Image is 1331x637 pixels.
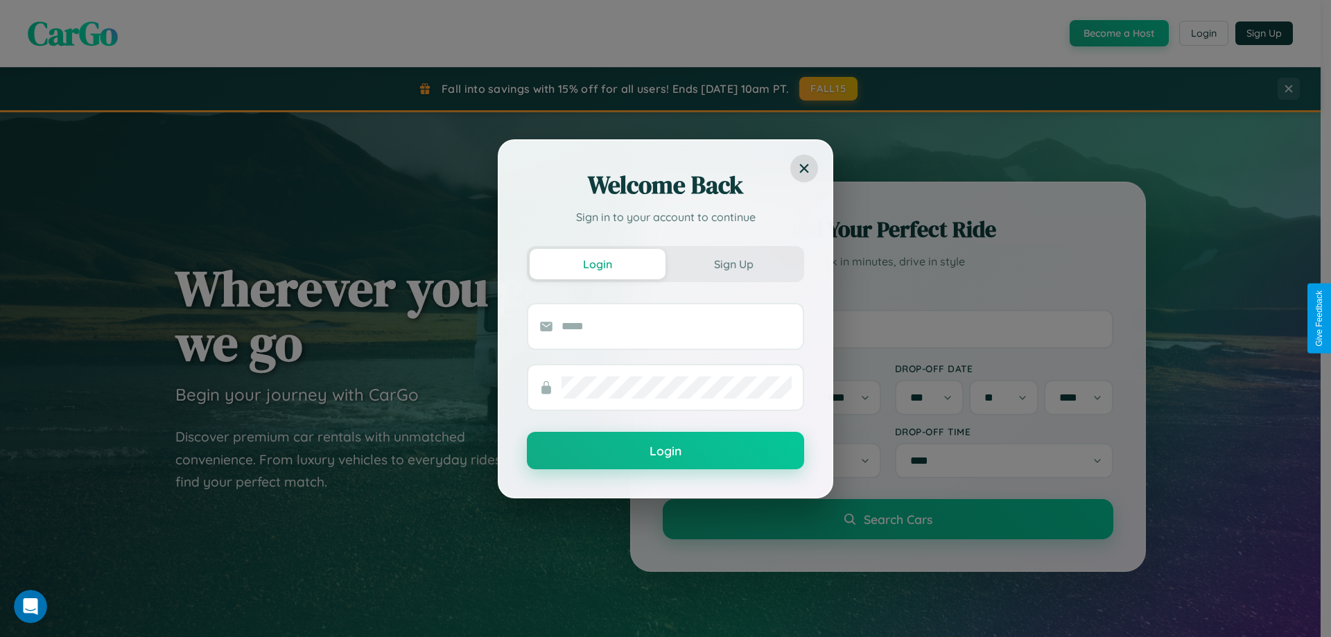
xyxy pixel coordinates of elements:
[527,168,804,202] h2: Welcome Back
[530,249,665,279] button: Login
[665,249,801,279] button: Sign Up
[527,432,804,469] button: Login
[14,590,47,623] iframe: Intercom live chat
[527,209,804,225] p: Sign in to your account to continue
[1314,290,1324,347] div: Give Feedback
